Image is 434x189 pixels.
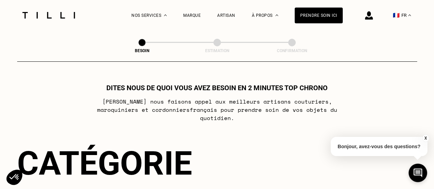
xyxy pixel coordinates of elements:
[393,12,400,19] span: 🇫🇷
[217,13,235,18] a: Artisan
[408,14,411,16] img: menu déroulant
[275,14,278,16] img: Menu déroulant à propos
[331,137,427,156] p: Bonjour, avez-vous des questions?
[365,11,373,20] img: icône connexion
[164,14,167,16] img: Menu déroulant
[295,8,343,23] a: Prendre soin ici
[106,84,328,92] h1: Dites nous de quoi vous avez besoin en 2 minutes top chrono
[258,48,326,53] div: Confirmation
[422,134,429,142] button: X
[108,48,176,53] div: Besoin
[81,97,353,122] p: [PERSON_NAME] nous faisons appel aux meilleurs artisans couturiers , maroquiniers et cordonniers ...
[20,12,78,19] img: Logo du service de couturière Tilli
[183,13,201,18] a: Marque
[183,48,251,53] div: Estimation
[17,144,417,182] div: Catégorie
